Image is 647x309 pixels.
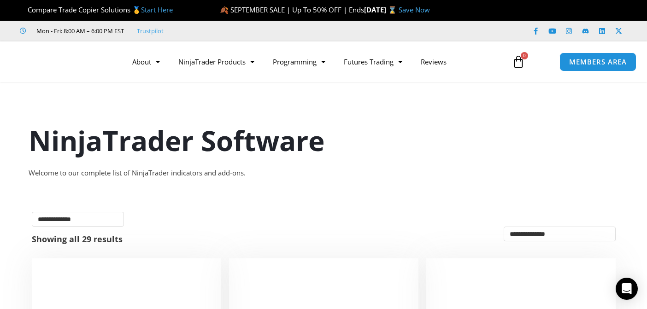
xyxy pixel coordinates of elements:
[141,5,173,14] a: Start Here
[498,48,539,75] a: 0
[335,51,412,72] a: Futures Trading
[20,5,173,14] span: Compare Trade Copier Solutions 🥇
[559,52,636,71] a: MEMBERS AREA
[399,5,430,14] a: Save Now
[521,52,528,59] span: 0
[504,227,616,241] select: Shop order
[412,51,456,72] a: Reviews
[616,278,638,300] div: Open Intercom Messenger
[32,235,123,243] p: Showing all 29 results
[29,167,618,180] div: Welcome to our complete list of NinjaTrader indicators and add-ons.
[220,5,364,14] span: 🍂 SEPTEMBER SALE | Up To 50% OFF | Ends
[20,6,27,13] img: 🏆
[569,58,627,65] span: MEMBERS AREA
[34,25,124,36] span: Mon - Fri: 8:00 AM – 6:00 PM EST
[15,45,114,78] img: LogoAI | Affordable Indicators – NinjaTrader
[137,25,164,36] a: Trustpilot
[29,121,618,160] h1: NinjaTrader Software
[264,51,335,72] a: Programming
[123,51,169,72] a: About
[169,51,264,72] a: NinjaTrader Products
[364,5,399,14] strong: [DATE] ⌛
[123,51,505,72] nav: Menu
